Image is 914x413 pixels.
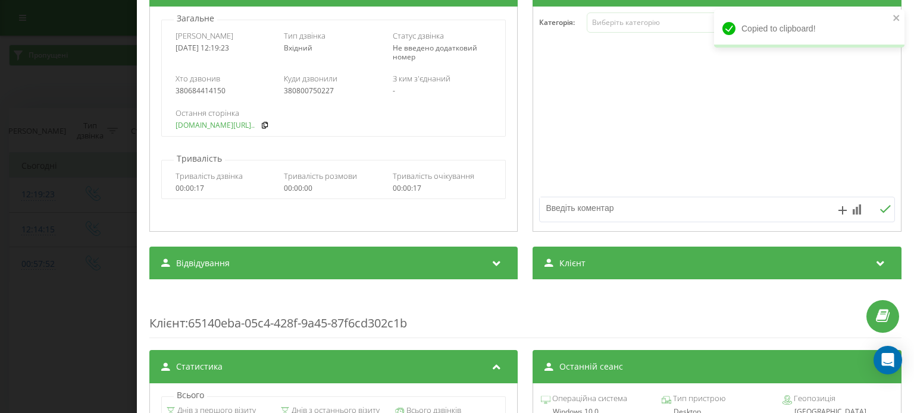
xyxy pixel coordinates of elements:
a: [DOMAIN_NAME][URL].. [176,121,255,130]
span: Тривалість очікування [393,171,474,181]
span: Куди дзвонили [284,73,338,84]
p: Всього [174,389,207,401]
span: Клієнт [560,257,586,269]
div: 00:00:17 [393,184,492,193]
div: 00:00:00 [284,184,384,193]
div: 380684414150 [176,87,275,95]
div: Виберіть категорію [592,18,741,27]
div: - [393,87,492,95]
span: [PERSON_NAME] [176,30,233,41]
span: Тип пристрою [672,393,726,405]
span: Клієнт [149,315,185,331]
button: close [893,13,901,24]
p: Загальне [174,12,217,24]
span: Тривалість розмови [284,171,358,181]
div: : 65140eba-05c4-428f-9a45-87f6cd302c1b [149,291,902,338]
span: Вхідний [284,43,313,53]
span: Тривалість дзвінка [176,171,243,181]
div: 380800750227 [284,87,384,95]
h4: Категорія : [540,18,587,27]
span: Операційна система [551,393,628,405]
div: Copied to clipboard! [714,10,904,48]
span: Останній сеанс [560,361,624,373]
div: Open Intercom Messenger [874,346,902,374]
span: Статистика [176,361,223,373]
span: Остання сторінка [176,108,239,118]
span: Статус дзвінка [393,30,444,41]
div: [DATE] 12:19:23 [176,44,275,52]
span: Геопозиція [793,393,836,405]
p: Тривалість [174,153,225,165]
span: З ким з'єднаний [393,73,450,84]
span: Тип дзвінка [284,30,326,41]
span: Не введено додатковий номер [393,43,477,61]
span: Хто дзвонив [176,73,220,84]
span: Відвідування [176,257,230,269]
div: 00:00:17 [176,184,275,193]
